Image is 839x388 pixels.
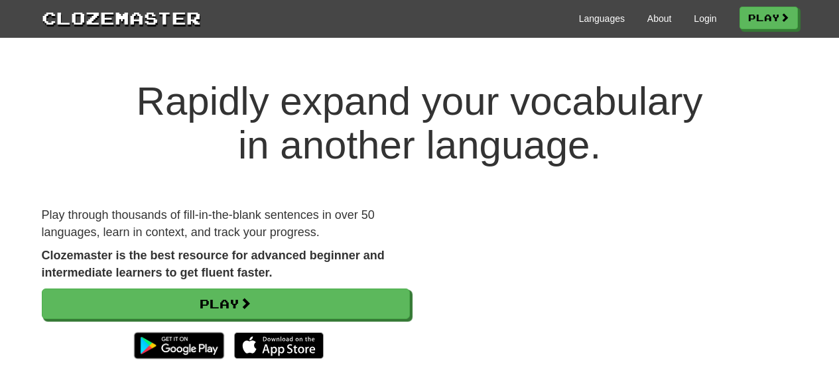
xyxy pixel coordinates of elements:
a: Login [694,12,716,25]
a: Languages [579,12,625,25]
strong: Clozemaster is the best resource for advanced beginner and intermediate learners to get fluent fa... [42,249,385,279]
img: Download_on_the_App_Store_Badge_US-UK_135x40-25178aeef6eb6b83b96f5f2d004eda3bffbb37122de64afbaef7... [234,332,324,359]
a: About [647,12,672,25]
a: Clozemaster [42,5,201,30]
a: Play [740,7,798,29]
a: Play [42,289,410,319]
img: Get it on Google Play [127,326,230,365]
p: Play through thousands of fill-in-the-blank sentences in over 50 languages, learn in context, and... [42,207,410,241]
